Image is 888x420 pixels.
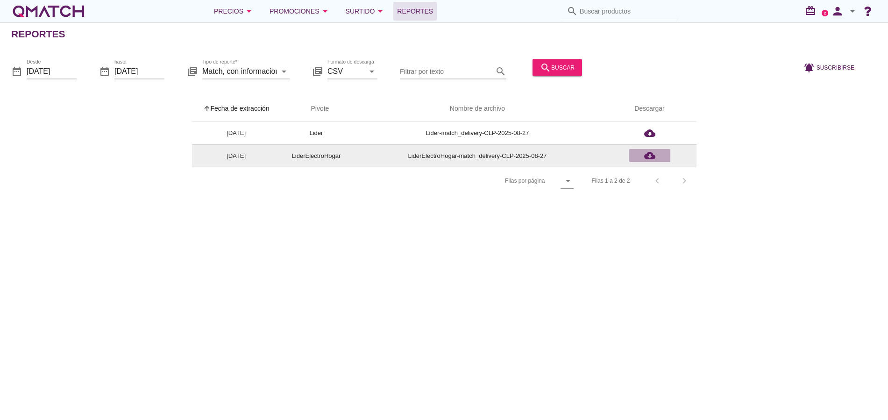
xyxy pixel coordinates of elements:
[495,65,506,77] i: search
[202,64,277,78] input: Tipo de reporte*
[214,6,255,17] div: Precios
[270,6,331,17] div: Promociones
[114,64,164,78] input: hasta
[352,122,603,144] td: Lider-match_delivery-CLP-2025-08-27
[540,62,575,73] div: buscar
[187,65,198,77] i: library_books
[203,105,211,112] i: arrow_upward
[11,65,22,77] i: date_range
[243,6,255,17] i: arrow_drop_down
[562,175,574,186] i: arrow_drop_down
[11,27,65,42] h2: Reportes
[412,167,574,194] div: Filas por página
[822,10,828,16] a: 2
[828,5,847,18] i: person
[11,2,86,21] a: white-qmatch-logo
[338,2,394,21] button: Surtido
[796,59,862,76] button: Suscribirse
[27,64,77,78] input: Desde
[644,128,655,139] i: cloud_download
[591,177,630,185] div: Filas 1 a 2 de 2
[320,6,331,17] i: arrow_drop_down
[803,62,817,73] i: notifications_active
[352,144,603,167] td: LiderElectroHogar-match_delivery-CLP-2025-08-27
[327,64,364,78] input: Formato de descarga
[312,65,323,77] i: library_books
[567,6,578,17] i: search
[603,96,696,122] th: Descargar: Not sorted.
[393,2,437,21] a: Reportes
[192,144,281,167] td: [DATE]
[192,122,281,144] td: [DATE]
[262,2,338,21] button: Promociones
[281,96,352,122] th: Pivote: Not sorted. Activate to sort ascending.
[366,65,377,77] i: arrow_drop_down
[540,62,551,73] i: search
[375,6,386,17] i: arrow_drop_down
[580,4,673,19] input: Buscar productos
[805,5,820,16] i: redeem
[817,63,854,71] span: Suscribirse
[206,2,262,21] button: Precios
[533,59,582,76] button: buscar
[644,150,655,161] i: cloud_download
[400,64,493,78] input: Filtrar por texto
[397,6,433,17] span: Reportes
[281,122,352,144] td: Lider
[192,96,281,122] th: Fecha de extracción: Sorted ascending. Activate to sort descending.
[352,96,603,122] th: Nombre de archivo: Not sorted.
[99,65,110,77] i: date_range
[824,11,826,15] text: 2
[346,6,386,17] div: Surtido
[278,65,290,77] i: arrow_drop_down
[847,6,858,17] i: arrow_drop_down
[281,144,352,167] td: LiderElectroHogar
